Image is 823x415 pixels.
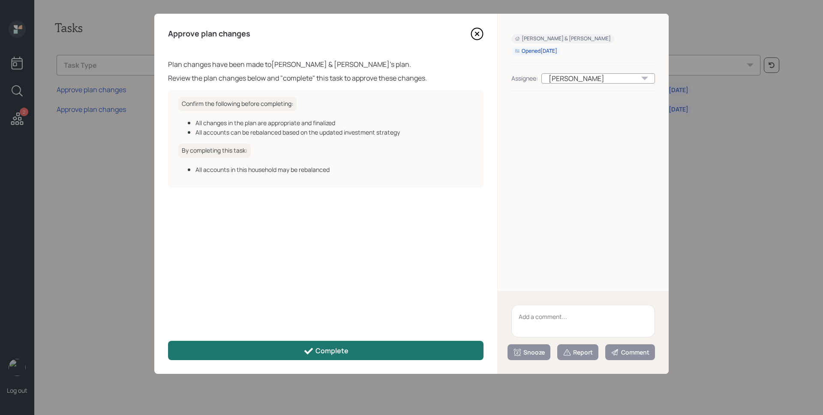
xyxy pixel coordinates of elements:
div: All changes in the plan are appropriate and finalized [195,118,473,127]
div: Complete [303,346,348,356]
h4: Approve plan changes [168,29,250,39]
button: Complete [168,341,484,360]
button: Comment [605,344,655,360]
div: All accounts can be rebalanced based on the updated investment strategy [195,128,473,137]
h6: Confirm the following before completing: [178,97,297,111]
button: Snooze [508,344,550,360]
div: Assignee: [511,74,538,83]
div: Review the plan changes below and "complete" this task to approve these changes. [168,73,484,83]
div: Comment [611,348,649,357]
div: [PERSON_NAME] [541,73,655,84]
div: [PERSON_NAME] & [PERSON_NAME] [515,35,611,42]
div: Snooze [513,348,545,357]
div: All accounts in this household may be rebalanced [195,165,473,174]
div: Report [563,348,593,357]
div: Opened [DATE] [515,48,557,55]
div: Plan changes have been made to [PERSON_NAME] & [PERSON_NAME] 's plan. [168,59,484,69]
button: Report [557,344,598,360]
h6: By completing this task: [178,144,251,158]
